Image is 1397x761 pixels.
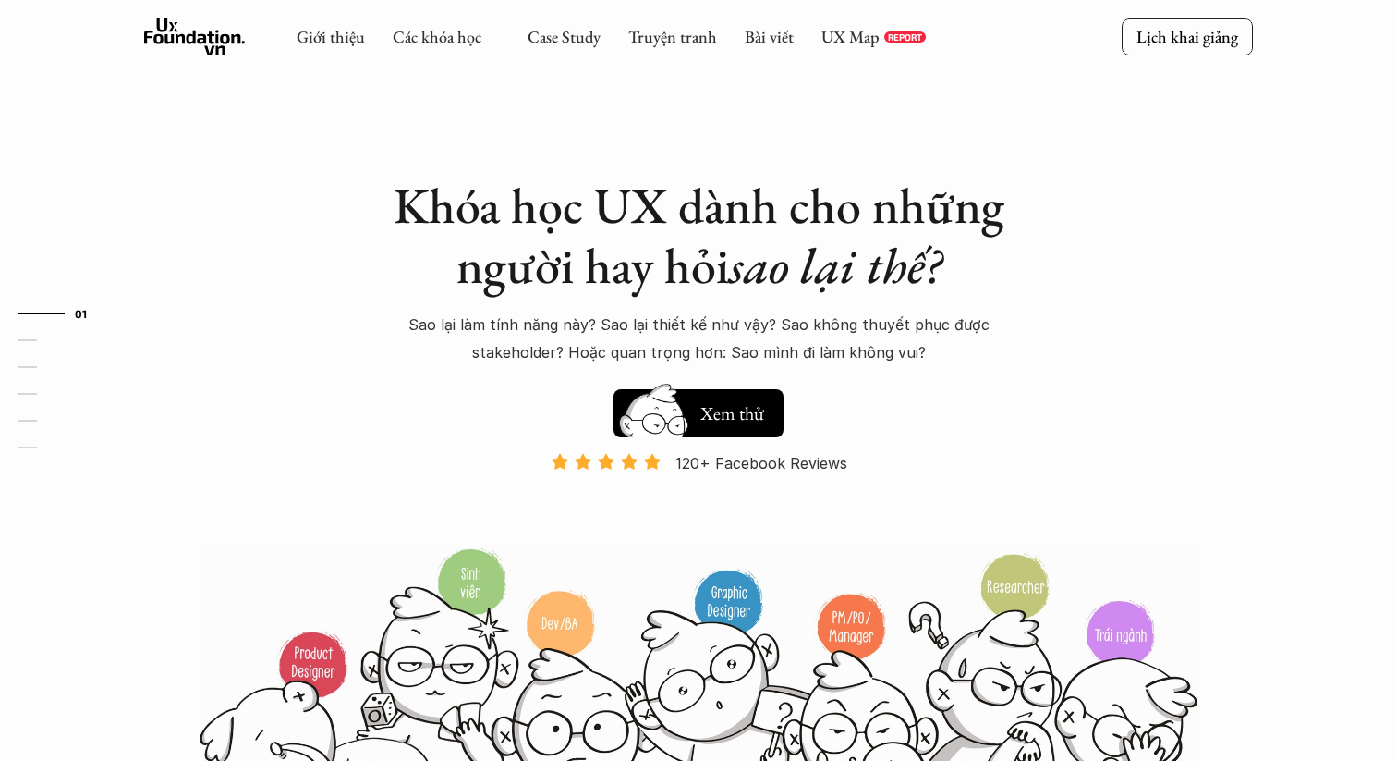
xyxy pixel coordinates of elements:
h5: Xem thử [700,400,764,426]
p: REPORT [888,31,922,43]
a: REPORT [884,31,926,43]
p: 120+ Facebook Reviews [675,449,847,477]
a: Lịch khai giảng [1122,18,1253,55]
a: Bài viết [745,26,794,47]
p: Sao lại làm tính năng này? Sao lại thiết kế như vậy? Sao không thuyết phục được stakeholder? Hoặc... [375,311,1022,367]
a: 120+ Facebook Reviews [534,452,863,546]
a: Giới thiệu [297,26,365,47]
strong: 01 [75,307,88,320]
em: sao lại thế? [729,233,941,298]
a: 01 [18,302,106,325]
a: Truyện tranh [628,26,717,47]
a: UX Map [821,26,880,47]
p: Lịch khai giảng [1136,26,1238,47]
a: Case Study [528,26,601,47]
a: Các khóa học [393,26,481,47]
a: Xem thử [613,380,784,437]
h1: Khóa học UX dành cho những người hay hỏi [375,176,1022,296]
